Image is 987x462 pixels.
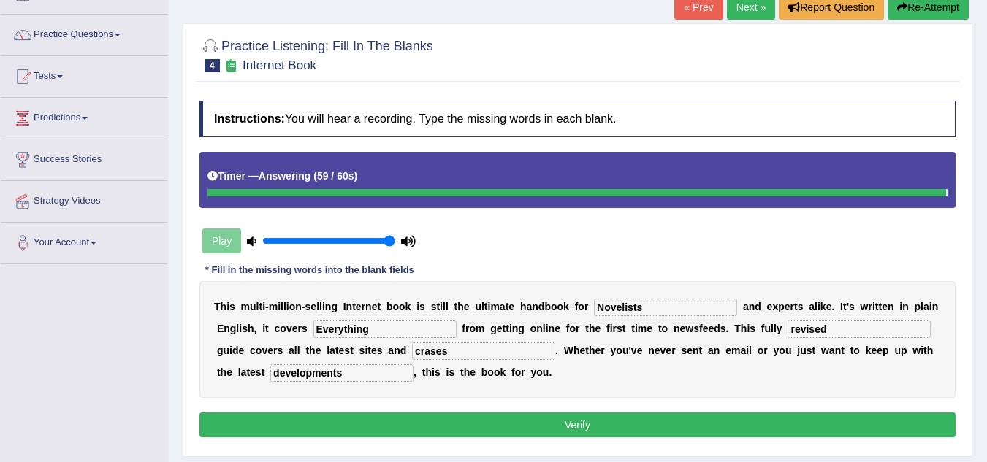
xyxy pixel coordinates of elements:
[250,344,256,356] b: c
[758,344,764,356] b: o
[794,301,798,312] b: t
[647,323,652,334] b: e
[526,301,532,312] b: a
[693,323,699,334] b: s
[372,301,378,312] b: e
[331,301,338,312] b: g
[388,344,394,356] b: a
[317,170,354,182] b: 59 / 60s
[297,323,301,334] b: r
[580,344,586,356] b: e
[750,323,755,334] b: s
[346,301,353,312] b: n
[923,344,927,356] b: t
[224,323,230,334] b: n
[457,301,464,312] b: h
[356,301,362,312] b: e
[335,344,339,356] b: t
[613,323,617,334] b: r
[436,301,440,312] b: t
[921,301,923,312] b: l
[777,323,782,334] b: y
[464,301,470,312] b: e
[319,301,322,312] b: l
[555,323,560,334] b: e
[555,344,558,356] b: .
[286,323,292,334] b: v
[875,301,879,312] b: t
[412,342,555,360] input: blank
[509,323,512,334] b: i
[666,344,671,356] b: e
[763,344,767,356] b: r
[720,323,726,334] b: s
[743,301,749,312] b: a
[199,263,420,277] div: * Fill in the missing words into the blank fields
[425,366,432,378] b: h
[224,59,239,73] small: Exam occurring question
[275,323,281,334] b: c
[557,301,564,312] b: o
[821,344,829,356] b: w
[377,301,381,312] b: t
[506,323,509,334] b: t
[595,344,601,356] b: e
[316,344,321,356] b: e
[532,301,538,312] b: n
[490,301,499,312] b: m
[207,171,357,182] h5: Timer —
[281,301,283,312] b: l
[503,323,506,334] b: t
[226,301,229,312] b: i
[205,59,220,72] span: 4
[843,301,847,312] b: t
[241,301,250,312] b: m
[551,301,557,312] b: o
[628,344,630,356] b: '
[923,301,929,312] b: a
[536,323,543,334] b: n
[518,323,525,334] b: g
[226,366,232,378] b: e
[1,56,167,93] a: Tests
[575,301,579,312] b: f
[882,301,888,312] b: e
[899,301,902,312] b: i
[386,301,393,312] b: b
[344,344,350,356] b: s
[305,301,311,312] b: s
[484,301,488,312] b: t
[302,323,308,334] b: s
[589,344,595,356] b: h
[894,344,901,356] b: u
[339,344,345,356] b: e
[761,323,765,334] b: f
[508,301,514,312] b: e
[462,323,465,334] b: f
[622,344,629,356] b: u
[726,323,729,334] b: .
[772,301,778,312] b: x
[350,344,354,356] b: t
[809,301,815,312] b: a
[820,301,826,312] b: k
[214,112,285,125] b: Instructions:
[708,323,714,334] b: e
[1,139,167,176] a: Success Stories
[238,366,241,378] b: l
[309,344,316,356] b: h
[687,344,693,356] b: e
[850,344,854,356] b: t
[589,323,595,334] b: h
[878,301,882,312] b: t
[826,301,832,312] b: e
[327,344,329,356] b: l
[703,323,709,334] b: e
[569,323,576,334] b: o
[223,344,229,356] b: u
[465,323,469,334] b: r
[585,323,589,334] b: t
[779,344,785,356] b: o
[798,301,804,312] b: s
[785,344,792,356] b: u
